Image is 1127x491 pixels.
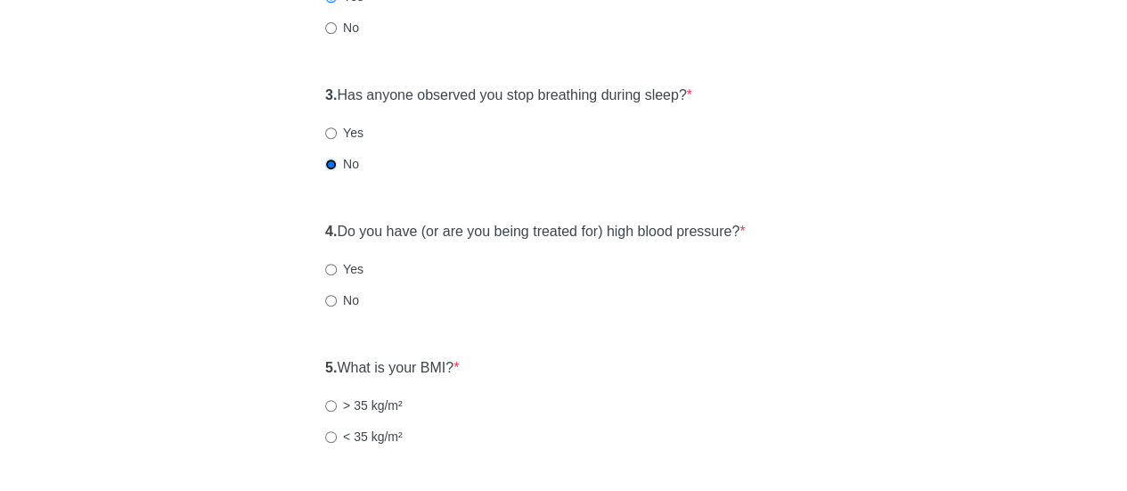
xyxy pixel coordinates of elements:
input: No [325,159,337,170]
label: > 35 kg/m² [325,397,403,414]
label: No [325,19,359,37]
label: < 35 kg/m² [325,428,403,446]
input: < 35 kg/m² [325,431,337,443]
label: Yes [325,124,363,142]
input: > 35 kg/m² [325,400,337,412]
label: Do you have (or are you being treated for) high blood pressure? [325,222,745,242]
strong: 4. [325,224,337,239]
label: What is your BMI? [325,358,459,379]
input: Yes [325,264,337,275]
label: No [325,291,359,309]
label: Yes [325,260,363,278]
input: No [325,295,337,307]
strong: 5. [325,360,337,375]
input: No [325,22,337,34]
strong: 3. [325,87,337,102]
label: No [325,155,359,173]
input: Yes [325,127,337,139]
label: Has anyone observed you stop breathing during sleep? [325,86,692,106]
